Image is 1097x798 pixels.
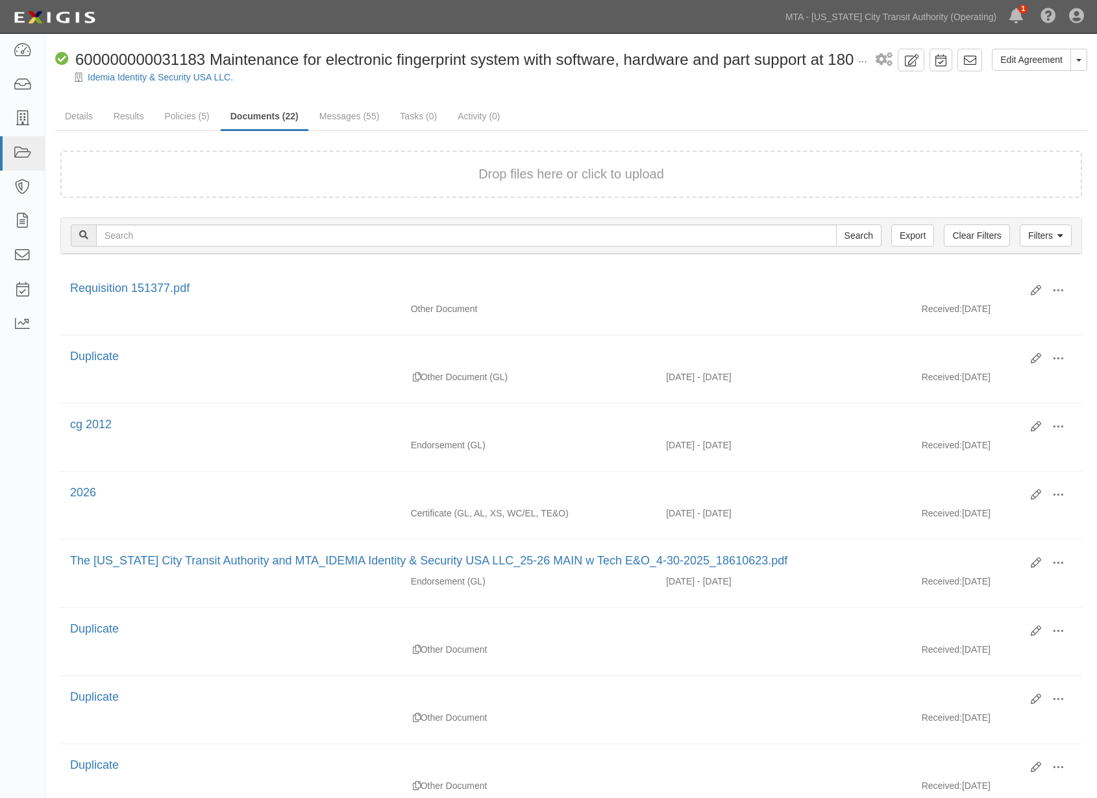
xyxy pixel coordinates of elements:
p: Received: [922,711,962,724]
a: Clear Filters [944,224,1009,247]
a: Policies (5) [154,103,219,129]
div: Other Document [401,711,657,724]
div: Effective - Expiration [656,779,912,780]
div: General Liability Auto Liability Excess/Umbrella Liability Workers Compensation/Employers Liabili... [401,507,657,520]
a: Details [55,103,103,129]
div: General Liability [401,439,657,452]
a: Results [104,103,154,129]
div: Duplicate [413,643,421,656]
i: 1 scheduled workflow [876,53,893,67]
a: Export [891,224,934,247]
span: 600000000031183 Maintenance for electronic fingerprint system with software, hardware and part su... [75,51,986,68]
div: Duplicate [413,370,421,383]
a: cg 2012 [70,418,112,431]
div: Duplicate [413,711,421,724]
a: Filters [1020,224,1072,247]
div: [DATE] [912,302,1082,322]
div: 600000000031183 Maintenance for electronic fingerprint system with software, hardware and part su... [55,49,870,71]
i: Compliant [55,53,69,66]
p: Received: [922,575,962,588]
a: Duplicate [70,690,119,703]
div: cg 2012 [70,417,1021,433]
a: Documents (22) [221,103,308,131]
a: Tasks (0) [390,103,447,129]
div: 2026 [70,485,1021,502]
a: Duplicate [70,758,119,771]
div: [DATE] [912,711,1082,731]
div: Duplicate [70,621,1021,638]
a: Duplicate [70,622,119,635]
div: Other Document [401,779,657,792]
p: Received: [922,779,962,792]
input: Search [836,224,881,247]
a: Idemia Identity & Security USA LLC. [88,72,233,82]
div: Other Document [401,643,657,656]
div: Effective - Expiration [656,643,912,644]
div: Requisition 151377.pdf [70,280,1021,297]
button: Drop files here or click to upload [478,165,664,184]
div: General Liability [401,575,657,588]
div: Effective 04/30/2025 - Expiration 04/30/2026 [656,370,912,383]
a: Duplicate [70,350,119,363]
a: Requisition 151377.pdf [70,282,190,295]
div: Effective 12/31/2024 - Expiration 12/31/2025 [656,507,912,520]
div: [DATE] [912,507,1082,526]
div: [DATE] [912,370,1082,390]
div: [DATE] [912,575,1082,594]
a: Messages (55) [310,103,389,129]
input: Search [96,224,837,247]
div: Duplicate [70,757,1021,774]
p: Received: [922,302,962,315]
div: General Liability [401,370,657,383]
div: Effective - Expiration [656,302,912,303]
p: Received: [922,643,962,656]
p: Received: [922,370,962,383]
a: The [US_STATE] City Transit Authority and MTA_IDEMIA Identity & Security USA LLC_25-26 MAIN w Tec... [70,554,787,567]
p: Received: [922,439,962,452]
div: [DATE] [912,643,1082,662]
div: Duplicate [70,689,1021,706]
a: MTA - [US_STATE] City Transit Authority (Operating) [779,4,1003,30]
a: Edit Agreement [992,49,1071,71]
a: 2026 [70,486,96,499]
div: [DATE] [912,439,1082,458]
div: Other Document [401,302,657,315]
div: Duplicate [70,348,1021,365]
div: Duplicate [413,779,421,792]
i: Help Center - Complianz [1041,9,1056,25]
div: The New York City Transit Authority and MTA_IDEMIA Identity & Security USA LLC_25-26 MAIN w Tech ... [70,553,1021,570]
div: Effective 04/30/2025 - Expiration 04/30/2026 [656,575,912,588]
a: Activity (0) [448,103,510,129]
div: Effective 04/30/2025 - Expiration 04/30/2026 [656,439,912,452]
p: Received: [922,507,962,520]
img: logo-5460c22ac91f19d4615b14bd174203de0afe785f0fc80cf4dbbc73dc1793850b.png [10,6,99,29]
div: Effective - Expiration [656,711,912,712]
